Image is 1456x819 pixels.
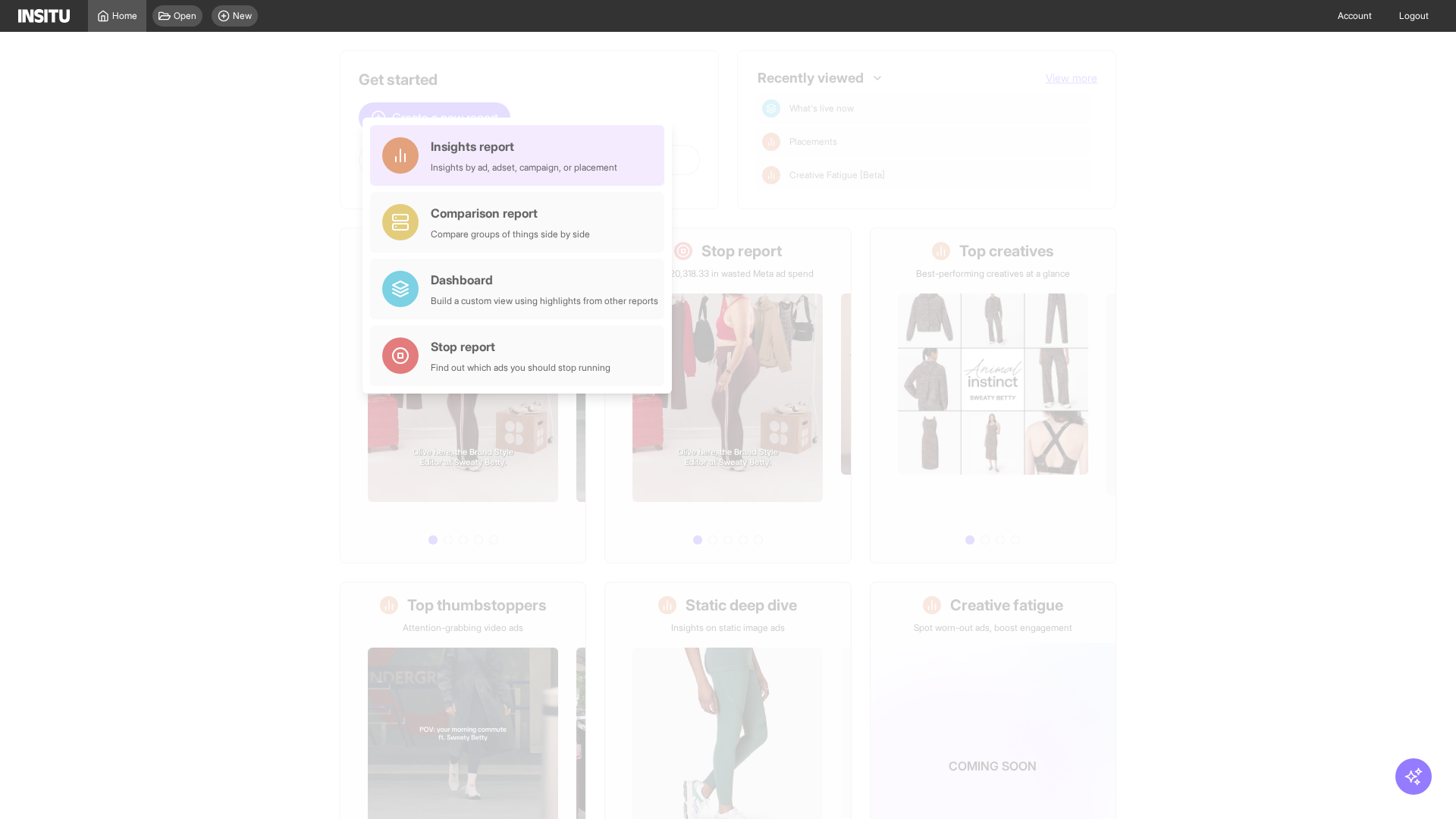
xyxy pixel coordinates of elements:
span: Home [112,10,137,22]
img: Logo [18,9,70,23]
div: Stop report [431,337,610,356]
div: Build a custom view using highlights from other reports [431,295,658,307]
div: Compare groups of things side by side [431,228,590,240]
div: Insights report [431,137,617,155]
div: Insights by ad, adset, campaign, or placement [431,162,617,174]
div: Comparison report [431,204,590,222]
span: Open [174,10,196,22]
span: New [233,10,252,22]
div: Find out which ads you should stop running [431,362,610,374]
div: Dashboard [431,271,658,289]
